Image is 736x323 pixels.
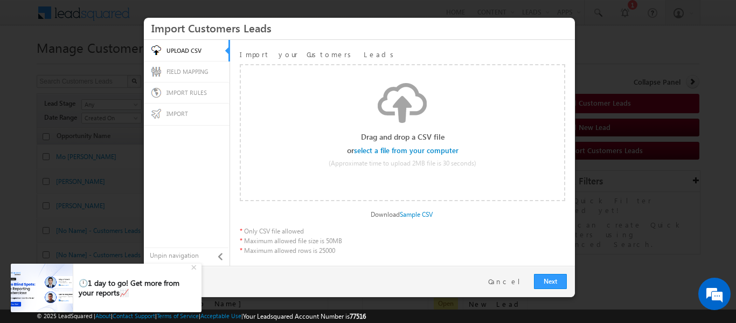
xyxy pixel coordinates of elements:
[144,103,230,125] a: IMPORT
[95,312,111,319] a: About
[200,312,241,319] a: Acceptable Use
[177,5,203,31] div: Minimize live chat window
[243,312,366,320] span: Your Leadsquared Account Number is
[144,40,228,61] a: UPLOAD CSV
[157,312,199,319] a: Terms of Service
[113,312,155,319] a: Contact Support
[144,61,230,83] a: FIELD MAPPING
[14,100,197,240] textarea: Type your message and hit 'Enter'
[240,50,565,59] p: Import your Customers Leads
[56,57,181,71] div: Chat with us now
[189,260,202,273] div: +
[37,311,366,321] span: © 2025 LeadSquared | | | | |
[166,110,188,117] span: IMPORT
[240,236,342,246] p: Maximum allowed file size is 50MB
[166,89,207,96] span: IMPORT RULES
[166,47,202,54] span: UPLOAD CSV
[144,82,230,104] a: IMPORT RULES
[150,251,215,260] span: Unpin navigation
[151,18,567,37] h3: Import Customers Leads
[400,210,433,218] a: Sample CSV
[166,68,209,75] span: FIELD MAPPING
[350,312,366,320] span: 77516
[488,277,529,286] a: Cancel
[147,249,196,264] em: Start Chat
[534,274,567,289] a: Next
[18,57,45,71] img: d_60004797649_company_0_60004797649
[361,210,442,219] span: Download
[240,226,342,236] p: Only CSV file allowed
[240,246,342,256] p: Maximum allowed rows is 25000
[11,264,73,312] img: pictures
[79,278,190,298] div: 🕛1 day to go! Get more from your reports📈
